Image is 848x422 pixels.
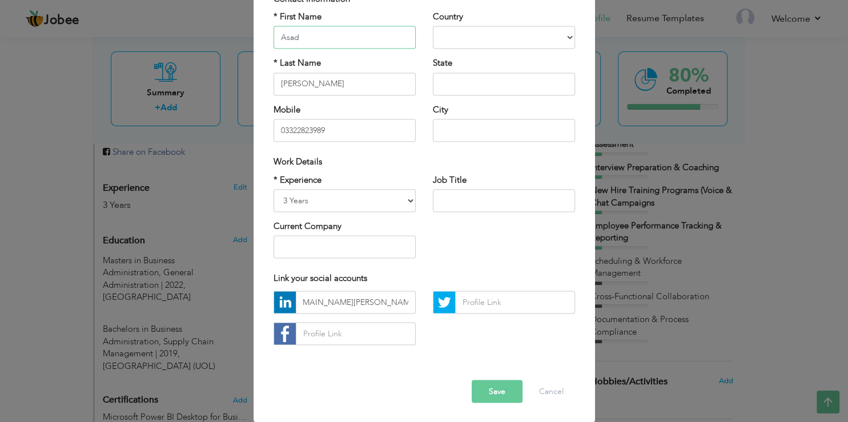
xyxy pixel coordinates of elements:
[433,58,452,70] label: State
[274,156,322,168] span: Work Details
[433,291,455,313] img: Twitter
[433,11,463,23] label: Country
[274,11,321,23] label: * First Name
[274,273,367,284] span: Link your social accounts
[274,104,300,116] label: Mobile
[274,323,296,344] img: facebook
[472,380,523,403] button: Save
[433,174,467,186] label: Job Title
[296,322,416,345] input: Profile Link
[455,291,575,314] input: Profile Link
[274,291,296,313] img: linkedin
[296,291,416,314] input: Profile Link
[433,104,448,116] label: City
[274,174,321,186] label: * Experience
[528,380,575,403] button: Cancel
[274,220,341,232] label: Current Company
[274,58,321,70] label: * Last Name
